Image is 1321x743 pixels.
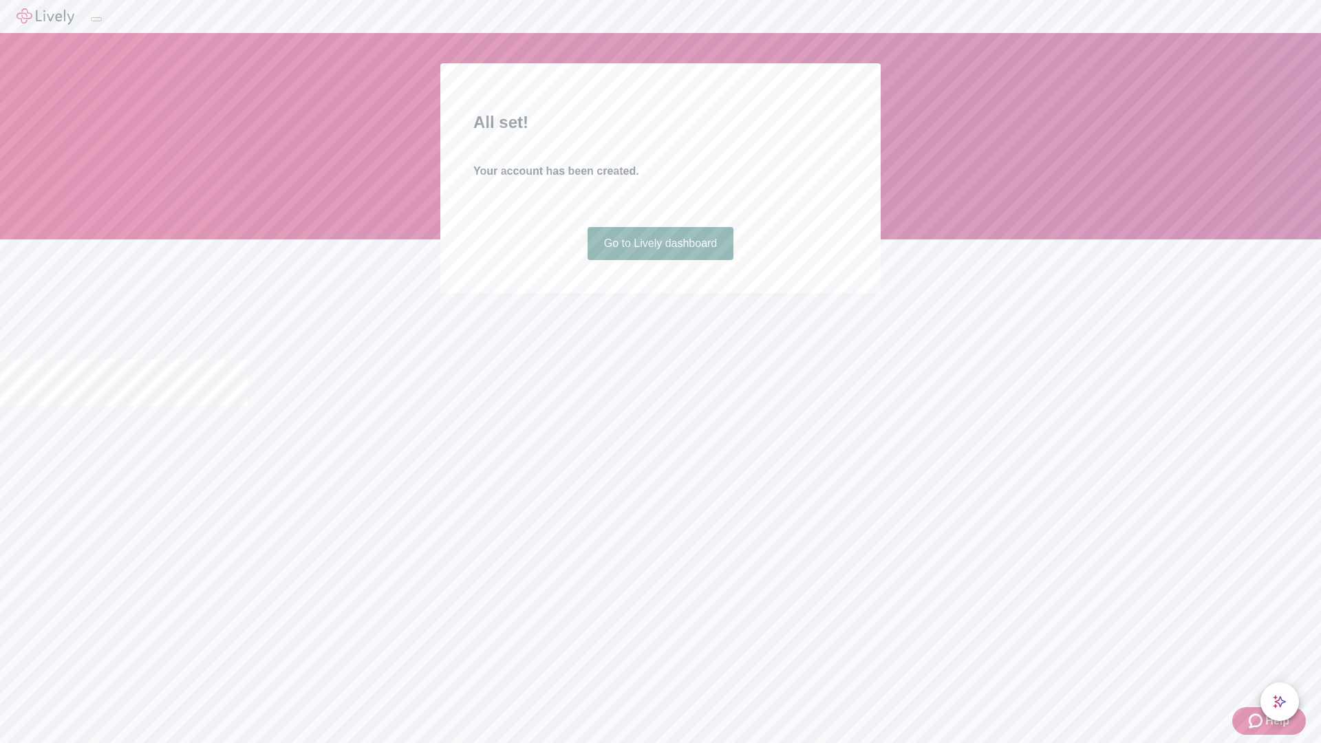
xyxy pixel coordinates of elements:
[1232,707,1306,735] button: Zendesk support iconHelp
[1273,695,1287,709] svg: Lively AI Assistant
[588,227,734,260] a: Go to Lively dashboard
[91,17,102,21] button: Log out
[1265,713,1289,729] span: Help
[1249,713,1265,729] svg: Zendesk support icon
[473,163,848,180] h4: Your account has been created.
[17,8,74,25] img: Lively
[473,110,848,135] h2: All set!
[1260,682,1299,721] button: chat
